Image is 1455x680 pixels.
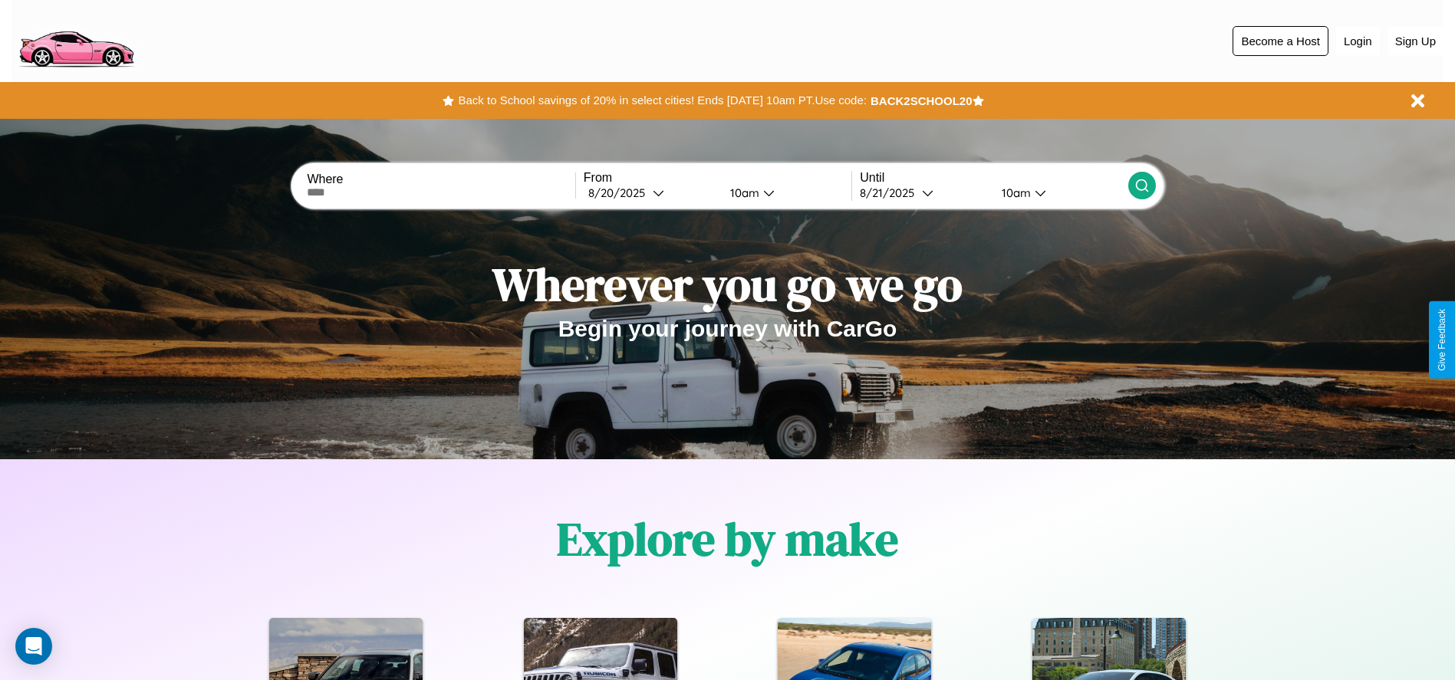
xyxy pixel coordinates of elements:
[989,185,1128,201] button: 10am
[723,186,763,200] div: 10am
[307,172,574,186] label: Where
[1233,26,1328,56] button: Become a Host
[454,90,870,111] button: Back to School savings of 20% in select cities! Ends [DATE] 10am PT.Use code:
[584,185,718,201] button: 8/20/2025
[860,171,1127,185] label: Until
[557,508,898,570] h1: Explore by make
[15,628,52,665] div: Open Intercom Messenger
[1388,27,1443,55] button: Sign Up
[1336,27,1380,55] button: Login
[871,94,973,107] b: BACK2SCHOOL20
[584,171,851,185] label: From
[12,8,140,71] img: logo
[860,186,922,200] div: 8 / 21 / 2025
[994,186,1035,200] div: 10am
[718,185,852,201] button: 10am
[1437,309,1447,371] div: Give Feedback
[588,186,653,200] div: 8 / 20 / 2025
